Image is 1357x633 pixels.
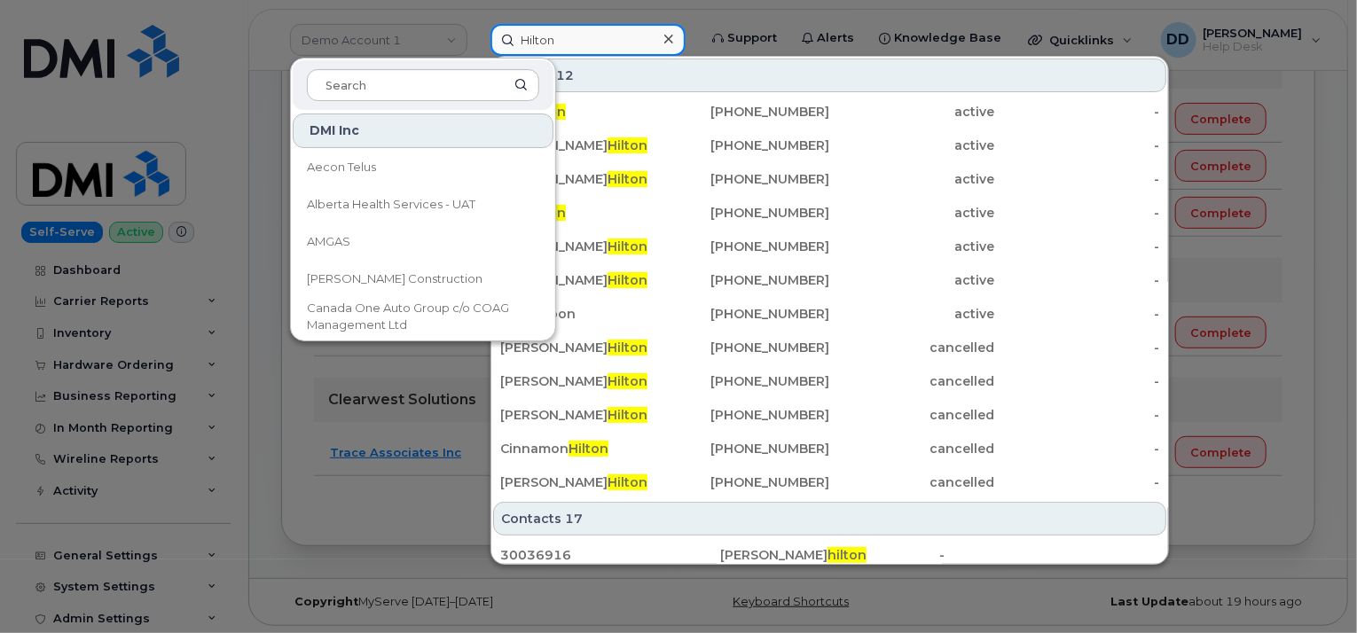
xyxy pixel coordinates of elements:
[500,372,665,390] div: [PERSON_NAME]
[307,69,539,101] input: Search
[500,440,665,457] div: Cinnamon
[828,547,867,563] span: hilton
[665,271,830,289] div: [PHONE_NUMBER]
[493,59,1166,92] div: Devices
[493,399,1166,431] a: [PERSON_NAME]Hilton[PHONE_NUMBER]cancelled-
[665,204,830,222] div: [PHONE_NUMBER]
[493,197,1166,229] a: BenHilton[PHONE_NUMBER]active-
[994,372,1159,390] div: -
[994,440,1159,457] div: -
[665,170,830,188] div: [PHONE_NUMBER]
[500,473,665,491] div: [PERSON_NAME]
[500,546,720,564] div: 30036916
[994,137,1159,154] div: -
[293,224,553,260] a: AMGAS
[830,103,995,121] div: active
[665,406,830,424] div: [PHONE_NUMBER]
[493,96,1166,128] a: BenHilton[PHONE_NUMBER]active-
[500,137,665,154] div: [PERSON_NAME]
[293,150,553,185] a: Aecon Telus
[493,365,1166,397] a: [PERSON_NAME]Hilton[PHONE_NUMBER]cancelled-
[307,196,475,214] span: Alberta Health Services - UAT
[608,474,647,490] span: Hilton
[493,129,1166,161] a: [PERSON_NAME]Hilton[PHONE_NUMBER]active-
[939,546,1159,564] div: -
[665,440,830,457] div: [PHONE_NUMBER]
[500,406,665,424] div: [PERSON_NAME]
[994,103,1159,121] div: -
[665,372,830,390] div: [PHONE_NUMBER]
[500,238,665,255] div: [PERSON_NAME]
[493,298,1166,330] a: HiltonPoon[PHONE_NUMBER]active-
[830,137,995,154] div: active
[490,24,686,56] input: Find something...
[293,299,553,334] a: Canada One Auto Group c/o COAG Management Ltd
[493,231,1166,262] a: [PERSON_NAME]Hilton[PHONE_NUMBER]active-
[830,473,995,491] div: cancelled
[608,340,647,356] span: Hilton
[665,473,830,491] div: [PHONE_NUMBER]
[500,103,665,121] div: Ben
[994,271,1159,289] div: -
[830,406,995,424] div: cancelled
[994,204,1159,222] div: -
[830,339,995,356] div: cancelled
[493,163,1166,195] a: [PERSON_NAME]Hilton[PHONE_NUMBER]active-
[830,204,995,222] div: active
[500,204,665,222] div: Ben
[293,262,553,297] a: [PERSON_NAME] Construction
[493,539,1166,571] a: 30036916[PERSON_NAME]hilton-
[608,137,647,153] span: Hilton
[665,137,830,154] div: [PHONE_NUMBER]
[493,433,1166,465] a: CinnamonHilton[PHONE_NUMBER]cancelled-
[493,466,1166,498] a: [PERSON_NAME]Hilton[PHONE_NUMBER]cancelled-
[994,339,1159,356] div: -
[608,373,647,389] span: Hilton
[307,270,482,288] span: [PERSON_NAME] Construction
[307,300,511,334] span: Canada One Auto Group c/o COAG Management Ltd
[608,272,647,288] span: Hilton
[994,305,1159,323] div: -
[994,406,1159,424] div: -
[830,271,995,289] div: active
[994,473,1159,491] div: -
[293,187,553,223] a: Alberta Health Services - UAT
[500,305,665,323] div: Poon
[556,66,574,84] span: 12
[500,339,665,356] div: [PERSON_NAME]
[608,407,647,423] span: Hilton
[569,441,608,457] span: Hilton
[500,271,665,289] div: [PERSON_NAME]
[665,103,830,121] div: [PHONE_NUMBER]
[994,170,1159,188] div: -
[665,238,830,255] div: [PHONE_NUMBER]
[493,264,1166,296] a: [PERSON_NAME]Hilton[PHONE_NUMBER]active-
[665,339,830,356] div: [PHONE_NUMBER]
[830,440,995,457] div: cancelled
[307,159,376,176] span: Aecon Telus
[665,305,830,323] div: [PHONE_NUMBER]
[830,170,995,188] div: active
[720,546,940,564] div: [PERSON_NAME]
[608,238,647,254] span: Hilton
[500,170,665,188] div: [PERSON_NAME]
[830,238,995,255] div: active
[307,233,350,251] span: AMGAS
[830,372,995,390] div: cancelled
[830,305,995,323] div: active
[994,238,1159,255] div: -
[293,113,553,148] div: DMI Inc
[608,171,647,187] span: Hilton
[493,332,1166,363] a: [PERSON_NAME]Hilton[PHONE_NUMBER]cancelled-
[565,510,583,527] span: 17
[493,502,1166,535] div: Contacts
